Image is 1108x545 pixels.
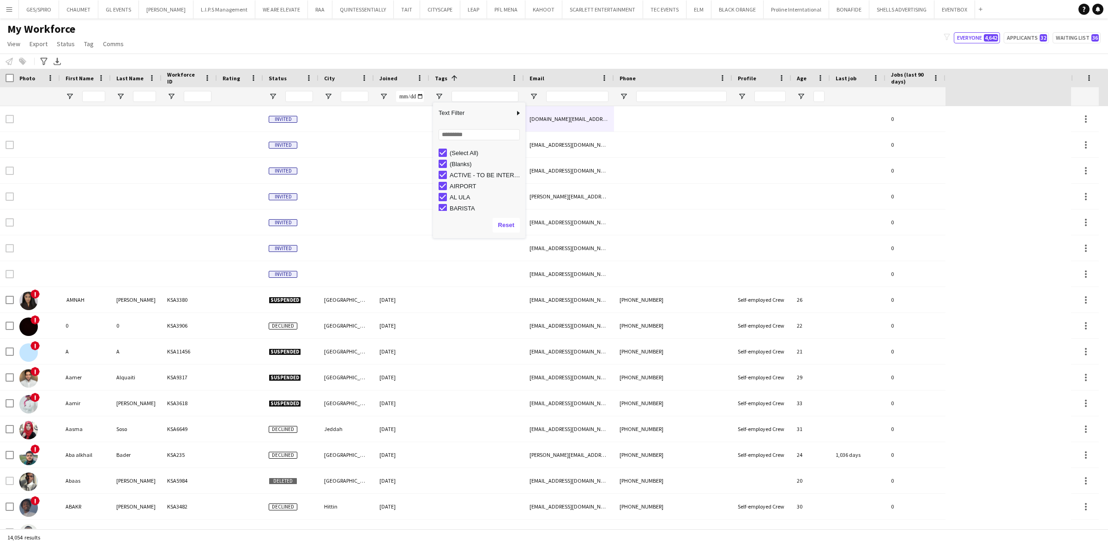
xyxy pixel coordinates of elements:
div: [DATE] [374,313,429,338]
div: 0 [885,339,945,364]
span: Last Name [116,75,144,82]
button: Open Filter Menu [620,92,628,101]
span: Joined [379,75,397,82]
div: [PERSON_NAME] [111,468,162,493]
div: Alquaiti [111,365,162,390]
button: EVENTBOX [934,0,975,18]
div: KSA5984 [162,468,217,493]
input: Phone Filter Input [636,91,727,102]
div: [PHONE_NUMBER] [614,390,732,416]
input: Tags Filter Input [452,91,518,102]
div: [DATE] [374,416,429,442]
input: City Filter Input [341,91,368,102]
span: First Name [66,75,94,82]
button: L.I.P.S Management [193,0,255,18]
div: [PERSON_NAME] [111,287,162,312]
input: Search filter values [439,129,520,140]
input: Row Selection is disabled for this row (unchecked) [6,244,14,252]
div: Self-employed Crew [732,365,791,390]
div: 0 [885,390,945,416]
button: GES/SPIRO [19,0,59,18]
div: [EMAIL_ADDRESS][DOMAIN_NAME] [524,313,614,338]
input: Age Filter Input [813,91,825,102]
div: Aamir [60,390,111,416]
button: BLACK ORANGE [711,0,764,18]
button: Reset [493,218,520,233]
span: ! [30,367,40,376]
div: [GEOGRAPHIC_DATA] [319,365,374,390]
button: Open Filter Menu [797,92,805,101]
div: [GEOGRAPHIC_DATA] [319,442,374,467]
input: Profile Filter Input [754,91,786,102]
button: Open Filter Menu [324,92,332,101]
div: Bader [111,442,162,467]
div: Self-employed Crew [732,390,791,416]
button: ELM [686,0,711,18]
div: Soso [111,416,162,442]
div: [EMAIL_ADDRESS][DOMAIN_NAME] [524,158,614,183]
div: [EMAIL_ADDRESS][DOMAIN_NAME] [524,210,614,235]
div: 0 [885,106,945,132]
div: [EMAIL_ADDRESS][DOMAIN_NAME] [524,520,614,545]
span: Age [797,75,807,82]
div: Hissein [111,520,162,545]
img: A A [19,343,38,362]
div: [PHONE_NUMBER] [614,365,732,390]
img: Aba alkhail Bader [19,447,38,465]
span: Declined [269,452,297,459]
div: Self-employed Crew [732,416,791,442]
div: 20 [791,468,830,493]
div: 0 [885,468,945,493]
span: Profile [738,75,756,82]
div: [EMAIL_ADDRESS][DOMAIN_NAME] [524,416,614,442]
button: BONAFIDE [829,0,869,18]
div: [EMAIL_ADDRESS][DOMAIN_NAME] [524,132,614,157]
div: Column Filter [433,102,525,238]
div: KSA3380 [162,287,217,312]
span: Tags [435,75,447,82]
div: KSA3618 [162,390,217,416]
span: Tag [84,40,94,48]
span: View [7,40,20,48]
div: [PHONE_NUMBER] [614,287,732,312]
input: Row Selection is disabled for this row (unchecked) [6,477,14,485]
span: Phone [620,75,636,82]
span: Status [269,75,287,82]
div: [DATE] [374,365,429,390]
input: Row Selection is disabled for this row (unchecked) [6,115,14,123]
div: 0 [885,365,945,390]
div: [PHONE_NUMBER] [614,494,732,519]
button: Open Filter Menu [167,92,175,101]
div: 26 [791,287,830,312]
div: [DATE] [374,390,429,416]
button: PFL MENA [487,0,525,18]
div: KSA9317 [162,365,217,390]
div: 0 [885,494,945,519]
input: Row Selection is disabled for this row (unchecked) [6,192,14,201]
input: Last Name Filter Input [133,91,156,102]
div: [DATE] [374,494,429,519]
div: A [60,339,111,364]
div: 0 [111,313,162,338]
div: [GEOGRAPHIC_DATA] [319,390,374,416]
button: GL EVENTS [98,0,139,18]
span: 36 [1091,34,1099,42]
div: [GEOGRAPHIC_DATA] [319,313,374,338]
div: Aba alkhail [60,442,111,467]
div: [DATE] [374,287,429,312]
img: Aamer Alquaiti [19,369,38,388]
div: 24 [791,442,830,467]
div: Abaas [60,468,111,493]
div: [PERSON_NAME] [111,494,162,519]
div: 22 [791,313,830,338]
img: Abaya Hissein [19,524,38,543]
div: ACTIVE - TO BE INTERVIEWED [450,172,523,179]
div: Hittin [319,494,374,519]
input: Email Filter Input [546,91,608,102]
div: [EMAIL_ADDRESS][DOMAIN_NAME] [524,494,614,519]
button: CHAUMET [59,0,98,18]
span: City [324,75,335,82]
span: Invited [269,245,297,252]
span: My Workforce [7,22,75,36]
div: [DATE] [374,520,429,545]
